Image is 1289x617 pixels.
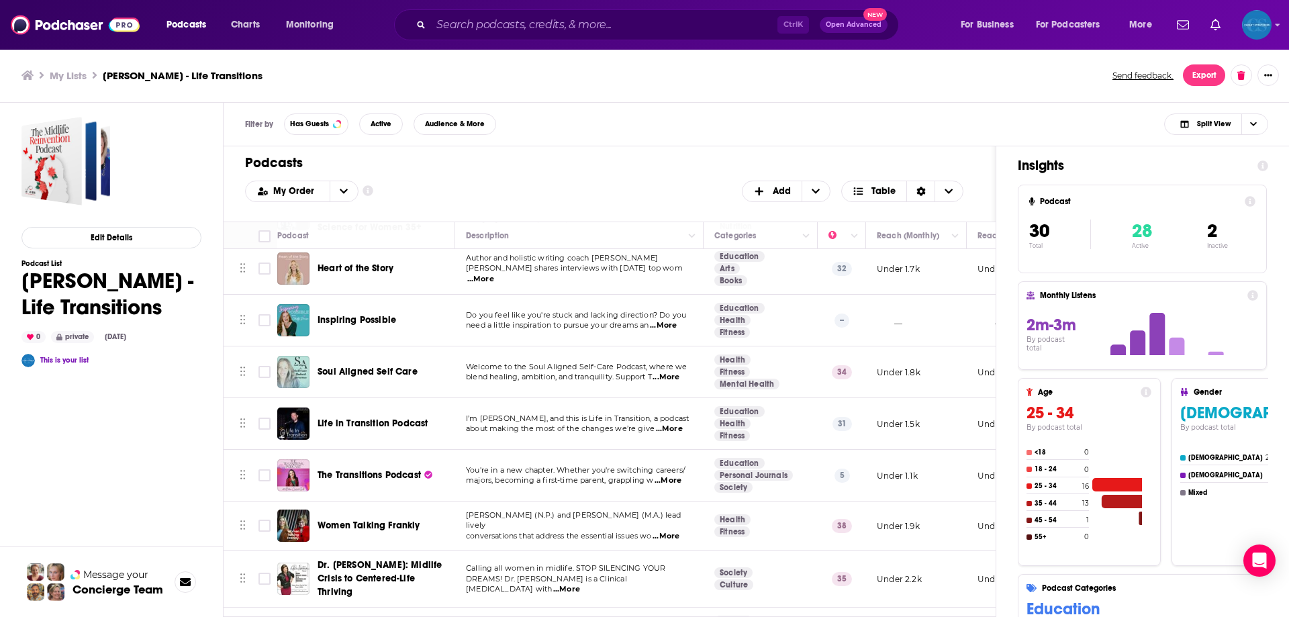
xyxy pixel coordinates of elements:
[906,181,935,201] div: Sort Direction
[21,227,201,248] button: Edit Details
[11,12,140,38] a: Podchaser - Follow, Share and Rate Podcasts
[166,15,206,34] span: Podcasts
[947,228,963,244] button: Column Actions
[277,459,309,491] img: The Transitions Podcast
[1257,64,1279,86] button: Show More Button
[1027,14,1120,36] button: open menu
[1029,220,1049,242] span: 30
[1207,242,1228,249] p: Inactive
[820,17,888,33] button: Open AdvancedNew
[714,367,750,377] a: Fitness
[1084,448,1089,457] h4: 0
[951,14,1031,36] button: open menu
[714,470,793,481] a: Personal Journals
[1084,465,1089,474] h4: 0
[258,418,271,430] span: Toggle select row
[1040,291,1241,300] h4: Monthly Listens
[977,418,1013,430] p: Under 1k
[714,406,765,417] a: Education
[21,259,201,268] h3: Podcast List
[1242,10,1272,40] span: Logged in as ClearyStrategies
[27,563,44,581] img: Sydney Profile
[834,469,850,482] p: 5
[238,362,247,382] button: Move
[466,574,627,594] span: DREAMS! Dr. [PERSON_NAME] is a Clinical [MEDICAL_DATA] with
[222,14,268,36] a: Charts
[714,514,751,525] a: Health
[1266,453,1274,462] h4: 29
[832,365,852,379] p: 34
[286,15,334,34] span: Monitoring
[1035,465,1082,473] h4: 18 - 24
[1038,387,1135,397] h4: Age
[258,520,271,532] span: Toggle select row
[714,327,750,338] a: Fitness
[318,263,393,274] span: Heart of the Story
[157,14,224,36] button: open menu
[1035,448,1082,457] h4: <18
[653,531,679,542] span: ...More
[650,320,677,331] span: ...More
[318,559,450,599] a: Dr. [PERSON_NAME]: Midlife Crisis to Centered-Life Thriving
[27,583,44,601] img: Jon Profile
[238,258,247,279] button: Move
[246,187,330,196] button: open menu
[1084,532,1089,541] h4: 0
[714,458,765,469] a: Education
[99,332,132,342] div: [DATE]
[877,263,920,275] p: Under 1.7k
[653,372,679,383] span: ...More
[258,314,271,326] span: Toggle select row
[834,314,849,327] p: --
[277,510,309,542] a: Women Talking Frankly
[1164,113,1268,135] button: Choose View
[1188,471,1266,479] h4: [DEMOGRAPHIC_DATA]
[832,417,852,430] p: 31
[1042,583,1289,593] h4: Podcast Categories
[466,563,665,573] span: Calling all women in midlife. STOP SILENCING YOUR
[714,418,751,429] a: Health
[318,417,428,430] a: Life in Transition Podcast
[431,14,777,36] input: Search podcasts, credits, & more...
[238,569,247,589] button: Move
[714,251,765,262] a: Education
[714,567,753,578] a: Society
[466,263,683,273] span: [PERSON_NAME] shares interviews with [DATE] top wom
[290,120,329,128] span: Has Guests
[714,354,751,365] a: Health
[1035,516,1084,524] h4: 45 - 54
[1027,423,1151,432] h4: By podcast total
[863,8,888,21] span: New
[1035,482,1080,490] h4: 25 - 34
[238,465,247,485] button: Move
[258,469,271,481] span: Toggle select row
[47,563,64,581] img: Jules Profile
[318,262,393,275] a: Heart of the Story
[714,526,750,537] a: Fitness
[1188,454,1263,462] h4: [DEMOGRAPHIC_DATA]
[277,252,309,285] img: Heart of the Story
[1197,120,1231,128] span: Split View
[877,573,922,585] p: Under 2.2k
[231,15,260,34] span: Charts
[1027,403,1151,423] h3: 25 - 34
[1108,70,1178,81] button: Send feedback.
[73,583,163,596] h3: Concierge Team
[1018,157,1247,174] h1: Insights
[1172,13,1194,36] a: Show notifications dropdown
[245,154,963,171] h1: Podcasts
[1082,499,1089,508] h4: 13
[656,424,683,434] span: ...More
[877,367,920,378] p: Under 1.8k
[277,356,309,388] img: Soul Aligned Self Care
[832,572,852,585] p: 35
[414,113,496,135] button: Audience & More
[238,516,247,536] button: Move
[714,430,750,441] a: Fitness
[1132,242,1152,249] p: Active
[466,310,686,320] span: Do you feel like you're stuck and lacking direction? Do you
[1205,13,1226,36] a: Show notifications dropdown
